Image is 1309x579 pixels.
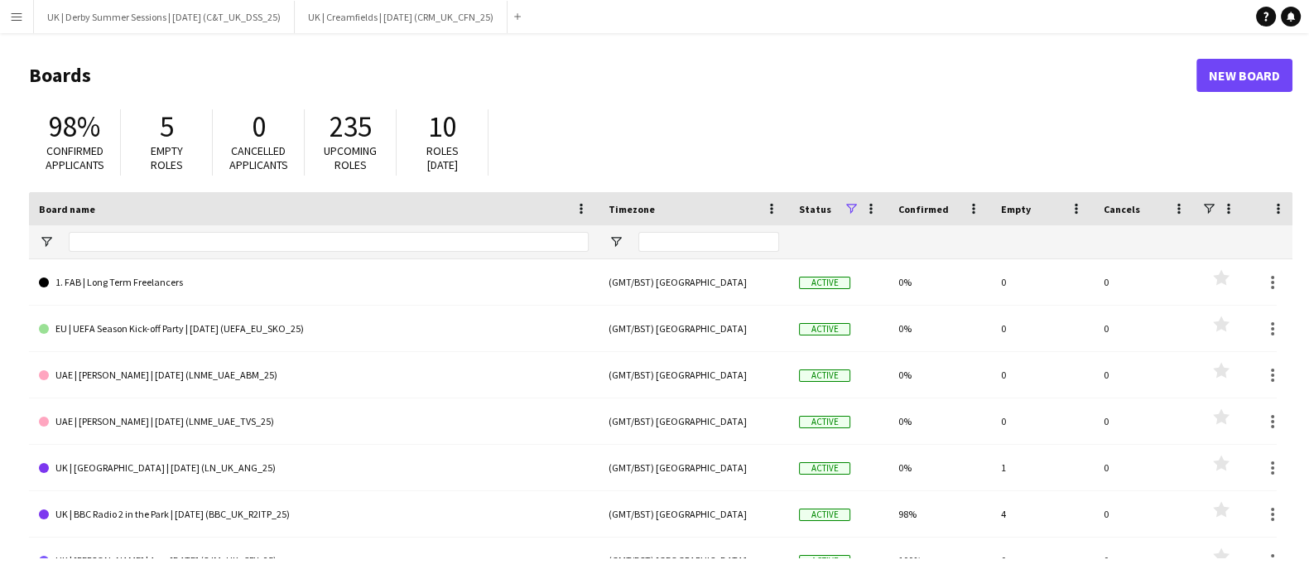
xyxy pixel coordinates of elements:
div: 0 [991,306,1094,351]
div: 0% [888,259,991,305]
div: 0 [1094,259,1196,305]
div: (GMT/BST) [GEOGRAPHIC_DATA] [599,259,789,305]
span: Active [799,555,850,567]
div: 0% [888,398,991,444]
a: UAE | [PERSON_NAME] | [DATE] (LNME_UAE_TVS_25) [39,398,589,445]
button: UK | Derby Summer Sessions | [DATE] (C&T_UK_DSS_25) [34,1,295,33]
a: EU | UEFA Season Kick-off Party | [DATE] (UEFA_EU_SKO_25) [39,306,589,352]
span: 98% [49,109,100,145]
button: Open Filter Menu [609,234,623,249]
div: 0 [991,352,1094,398]
div: 0 [1094,491,1196,537]
div: 98% [888,491,991,537]
div: 0 [1094,352,1196,398]
a: UK | [GEOGRAPHIC_DATA] | [DATE] (LN_UK_ANG_25) [39,445,589,491]
a: 1. FAB | Long Term Freelancers [39,259,589,306]
span: 0 [252,109,266,145]
div: (GMT/BST) [GEOGRAPHIC_DATA] [599,491,789,537]
div: (GMT/BST) [GEOGRAPHIC_DATA] [599,352,789,398]
span: 5 [160,109,174,145]
span: Cancelled applicants [229,143,288,172]
div: 0 [1094,445,1196,490]
div: 0 [1094,398,1196,444]
span: Board name [39,203,95,215]
input: Timezone Filter Input [638,232,779,252]
span: Roles [DATE] [426,143,459,172]
div: 0 [1094,306,1196,351]
span: Active [799,416,850,428]
span: Active [799,509,850,521]
span: Timezone [609,203,655,215]
span: Active [799,323,850,335]
div: (GMT/BST) [GEOGRAPHIC_DATA] [599,445,789,490]
div: 0 [991,398,1094,444]
input: Board name Filter Input [69,232,589,252]
span: Status [799,203,831,215]
div: 4 [991,491,1094,537]
div: 0% [888,352,991,398]
div: (GMT/BST) [GEOGRAPHIC_DATA] [599,306,789,351]
span: Upcoming roles [324,143,377,172]
a: UAE | [PERSON_NAME] | [DATE] (LNME_UAE_ABM_25) [39,352,589,398]
div: 0% [888,445,991,490]
span: Active [799,277,850,289]
div: (GMT/BST) [GEOGRAPHIC_DATA] [599,398,789,444]
div: 1 [991,445,1094,490]
h1: Boards [29,63,1196,88]
span: 10 [428,109,456,145]
span: Empty roles [151,143,183,172]
span: Active [799,462,850,475]
span: Cancels [1104,203,1140,215]
a: UK | BBC Radio 2 in the Park | [DATE] (BBC_UK_R2ITP_25) [39,491,589,538]
a: New Board [1196,59,1292,92]
span: Empty [1001,203,1031,215]
div: 0 [991,259,1094,305]
span: Confirmed applicants [46,143,104,172]
button: Open Filter Menu [39,234,54,249]
span: 235 [330,109,372,145]
button: UK | Creamfields | [DATE] (CRM_UK_CFN_25) [295,1,508,33]
span: Active [799,369,850,382]
div: 0% [888,306,991,351]
span: Confirmed [898,203,949,215]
